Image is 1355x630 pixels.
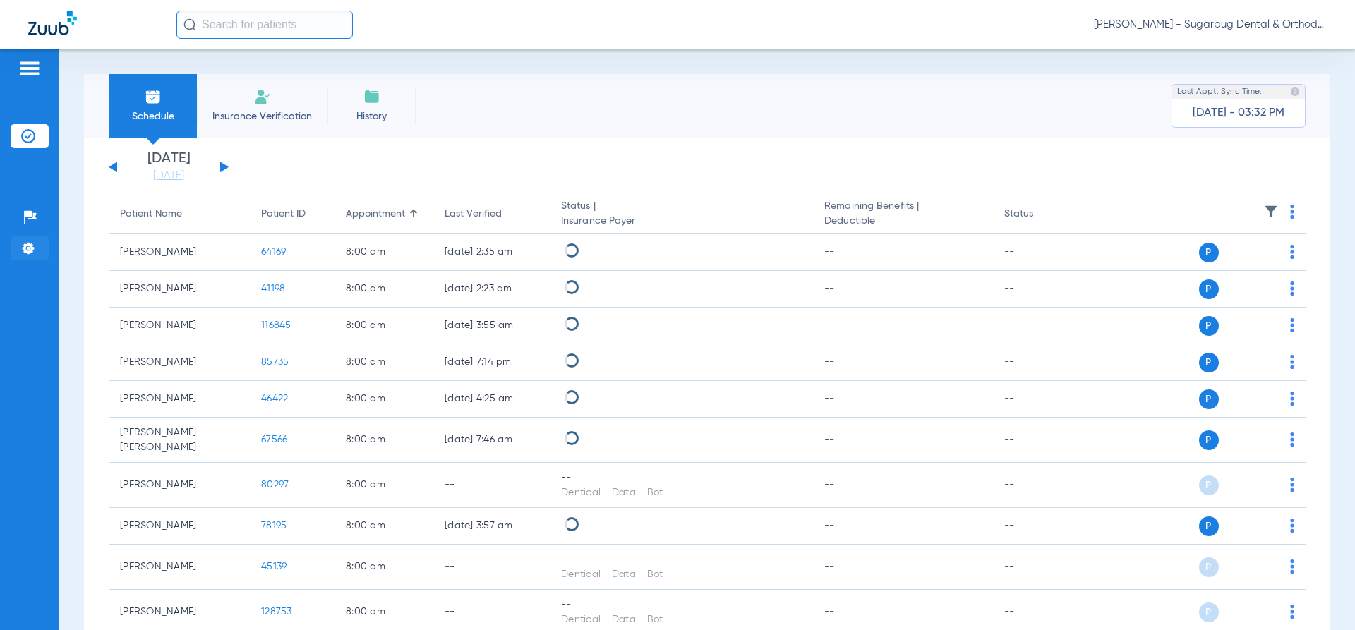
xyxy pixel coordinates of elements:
[145,88,162,105] img: Schedule
[126,152,211,183] li: [DATE]
[120,207,182,222] div: Patient Name
[1290,355,1294,369] img: group-dot-blue.svg
[176,11,353,39] input: Search for patients
[1199,243,1219,262] span: P
[993,463,1088,508] td: --
[1199,516,1219,536] span: P
[261,207,323,222] div: Patient ID
[433,344,550,381] td: [DATE] 7:14 PM
[335,463,433,508] td: 8:00 AM
[335,271,433,308] td: 8:00 AM
[1199,602,1219,622] span: P
[433,463,550,508] td: --
[561,552,802,567] div: --
[433,508,550,545] td: [DATE] 3:57 AM
[1199,389,1219,409] span: P
[261,320,291,330] span: 116845
[126,169,211,183] a: [DATE]
[1199,279,1219,299] span: P
[109,463,250,508] td: [PERSON_NAME]
[824,607,835,617] span: --
[261,284,285,293] span: 41198
[261,435,287,444] span: 67566
[824,320,835,330] span: --
[813,195,992,234] th: Remaining Benefits |
[346,207,405,222] div: Appointment
[109,308,250,344] td: [PERSON_NAME]
[1199,475,1219,495] span: P
[28,11,77,35] img: Zuub Logo
[445,207,502,222] div: Last Verified
[1199,430,1219,450] span: P
[1177,85,1262,99] span: Last Appt. Sync Time:
[1199,353,1219,372] span: P
[1290,281,1294,296] img: group-dot-blue.svg
[1199,557,1219,577] span: P
[109,418,250,463] td: [PERSON_NAME] [PERSON_NAME]
[824,284,835,293] span: --
[824,357,835,367] span: --
[1290,559,1294,574] img: group-dot-blue.svg
[261,562,287,571] span: 45139
[993,381,1088,418] td: --
[824,521,835,531] span: --
[433,271,550,308] td: [DATE] 2:23 AM
[561,485,802,500] div: Dentical - Data - Bot
[993,234,1088,271] td: --
[109,344,250,381] td: [PERSON_NAME]
[335,418,433,463] td: 8:00 AM
[824,394,835,404] span: --
[1290,318,1294,332] img: group-dot-blue.svg
[433,234,550,271] td: [DATE] 2:35 AM
[1094,18,1327,32] span: [PERSON_NAME] - Sugarbug Dental & Orthodontics
[824,480,835,490] span: --
[261,607,292,617] span: 128753
[993,308,1088,344] td: --
[335,308,433,344] td: 8:00 AM
[109,545,250,590] td: [PERSON_NAME]
[561,598,802,612] div: --
[993,545,1088,590] td: --
[261,394,288,404] span: 46422
[433,308,550,344] td: [DATE] 3:55 AM
[346,207,422,222] div: Appointment
[261,247,286,257] span: 64169
[550,195,813,234] th: Status |
[18,60,41,77] img: hamburger-icon
[120,207,239,222] div: Patient Name
[207,109,317,123] span: Insurance Verification
[561,214,802,229] span: Insurance Payer
[561,471,802,485] div: --
[1290,392,1294,406] img: group-dot-blue.svg
[261,480,289,490] span: 80297
[433,418,550,463] td: [DATE] 7:46 AM
[433,545,550,590] td: --
[109,508,250,545] td: [PERSON_NAME]
[261,521,287,531] span: 78195
[1193,106,1284,120] span: [DATE] - 03:32 PM
[261,207,306,222] div: Patient ID
[993,344,1088,381] td: --
[335,381,433,418] td: 8:00 AM
[109,271,250,308] td: [PERSON_NAME]
[335,545,433,590] td: 8:00 AM
[993,271,1088,308] td: --
[1290,432,1294,447] img: group-dot-blue.svg
[261,357,289,367] span: 85735
[1290,478,1294,492] img: group-dot-blue.svg
[1264,205,1278,219] img: filter.svg
[1290,205,1294,219] img: group-dot-blue.svg
[335,234,433,271] td: 8:00 AM
[1290,87,1300,97] img: last sync help info
[109,381,250,418] td: [PERSON_NAME]
[109,234,250,271] td: [PERSON_NAME]
[335,344,433,381] td: 8:00 AM
[993,418,1088,463] td: --
[445,207,538,222] div: Last Verified
[824,247,835,257] span: --
[254,88,271,105] img: Manual Insurance Verification
[1290,245,1294,259] img: group-dot-blue.svg
[824,435,835,444] span: --
[824,562,835,571] span: --
[1290,519,1294,533] img: group-dot-blue.svg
